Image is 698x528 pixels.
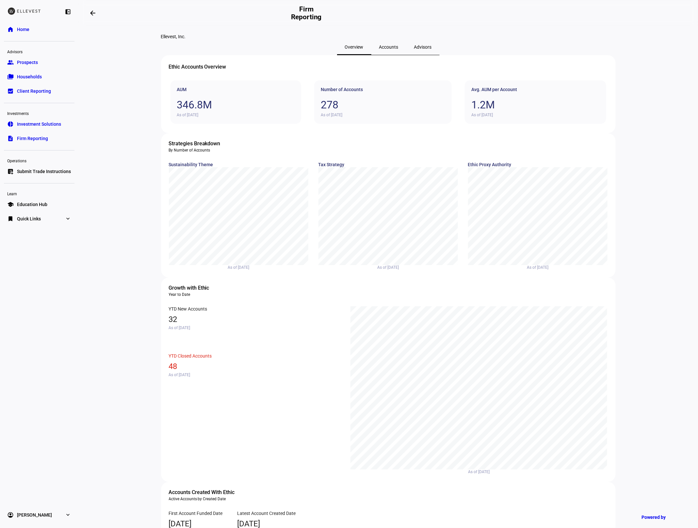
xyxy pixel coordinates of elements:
[7,201,14,208] eth-mat-symbol: school
[318,265,458,270] ethic-insight-as-of-date: As of [DATE]
[388,255,414,259] button: Unassigned, Legend item 3 of 4
[161,34,616,39] div: Ellevest, Inc.
[4,56,74,69] a: groupProspects
[89,9,97,17] mat-icon: arrow_backwards
[7,73,14,80] eth-mat-symbol: folder_copy
[169,140,608,148] div: Strategies Breakdown
[7,168,14,175] eth-mat-symbol: list_alt_add
[169,148,608,153] div: By Number of Accounts
[65,512,71,518] eth-mat-symbol: expand_more
[169,265,309,270] ethic-insight-as-of-date: As of [DATE]
[7,135,14,142] eth-mat-symbol: description
[17,201,47,208] span: Education Hub
[4,47,74,56] div: Advisors
[468,265,608,270] ethic-insight-as-of-date: As of [DATE]
[17,216,41,222] span: Quick Links
[4,108,74,118] div: Investments
[237,511,296,516] ethic-insight-title: Latest Account Created Date
[169,326,341,330] ethic-insight-as-of-date: As of [DATE]
[4,118,74,131] a: pie_chartInvestment Solutions
[169,373,341,377] ethic-insight-as-of-date: As of [DATE]
[557,254,567,258] button: No, Legend item 3 of 3
[65,8,71,15] eth-mat-symbol: left_panel_close
[471,113,599,117] ethic-insight-as-of-date: As of [DATE]
[169,362,341,371] div: 48
[7,26,14,33] eth-mat-symbol: home
[379,45,398,49] span: Accounts
[169,511,228,516] ethic-insight-title: First Account Funded Date
[17,26,29,33] span: Home
[17,73,42,80] span: Households
[169,284,608,292] div: Growth with Ethic
[177,113,295,117] ethic-insight-as-of-date: As of [DATE]
[169,353,341,359] ethic-insight-title: YTD Closed Accounts
[17,88,51,94] span: Client Reporting
[350,306,607,470] div: chart, 1 series
[169,306,341,312] ethic-insight-title: YTD New Accounts
[509,255,567,259] div: Legend
[169,167,308,265] div: chart, 1 series
[169,315,341,324] div: 32
[182,254,234,258] button: Intentional Impact Strategy, Legend item 1 of 5
[274,255,278,259] button: Previous Legend Page
[414,45,432,49] span: Advisors
[169,162,309,167] ethic-insight-title: Sustainability Theme
[169,63,608,71] div: Ethic Accounts Overview
[17,512,52,518] span: [PERSON_NAME]
[65,216,71,222] eth-mat-symbol: expand_more
[291,255,295,259] button: Next Legend Page
[318,167,458,265] div: chart, 1 series
[4,189,74,198] div: Learn
[169,496,608,502] div: Active Accounts by Created Date
[17,59,38,66] span: Prospects
[7,512,14,518] eth-mat-symbol: account_circle
[318,162,458,167] ethic-insight-title: Tax Strategy
[350,470,608,474] ethic-insight-as-of-date: As of [DATE]
[7,216,14,222] eth-mat-symbol: bookmark
[321,87,445,92] ethic-insight-title: Number of Accounts
[336,255,440,259] div: Legend
[177,87,295,92] ethic-insight-title: AUM
[7,121,14,127] eth-mat-symbol: pie_chart
[365,254,382,258] button: No Tax, Legend item 2 of 4
[4,156,74,165] div: Operations
[471,87,599,92] ethic-insight-title: Avg. AUM per Account
[177,99,295,111] div: 346.8M
[17,168,71,175] span: Submit Trade Instructions
[169,488,608,496] div: Accounts Created With Ethic
[509,254,520,258] button: Yes, Legend item 1 of 3
[4,132,74,145] a: descriptionFirm Reporting
[419,254,440,258] button: Base Tax, Legend item 4 of 4
[345,45,364,49] span: Overview
[321,113,445,117] ethic-insight-as-of-date: As of [DATE]
[4,70,74,83] a: folder_copyHouseholds
[4,23,74,36] a: homeHome
[169,292,608,297] div: Year to Date
[17,121,61,127] span: Investment Solutions
[17,135,48,142] span: Firm Reporting
[239,254,271,258] button: Custom Theme, Legend item 2 of 5
[468,162,608,167] ethic-insight-title: Ethic Proxy Authority
[468,167,608,265] div: chart, 1 series
[336,254,359,258] button: Active Tax, Legend item 1 of 4
[4,85,74,98] a: bid_landscapeClient Reporting
[638,511,688,523] a: Powered by
[7,88,14,94] eth-mat-symbol: bid_landscape
[182,254,295,259] div: Legend
[526,255,551,259] button: Unassigned, Legend item 2 of 3
[471,99,599,111] div: 1.2M
[7,59,14,66] eth-mat-symbol: group
[287,5,325,21] h2: Firm Reporting
[321,99,445,111] div: 278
